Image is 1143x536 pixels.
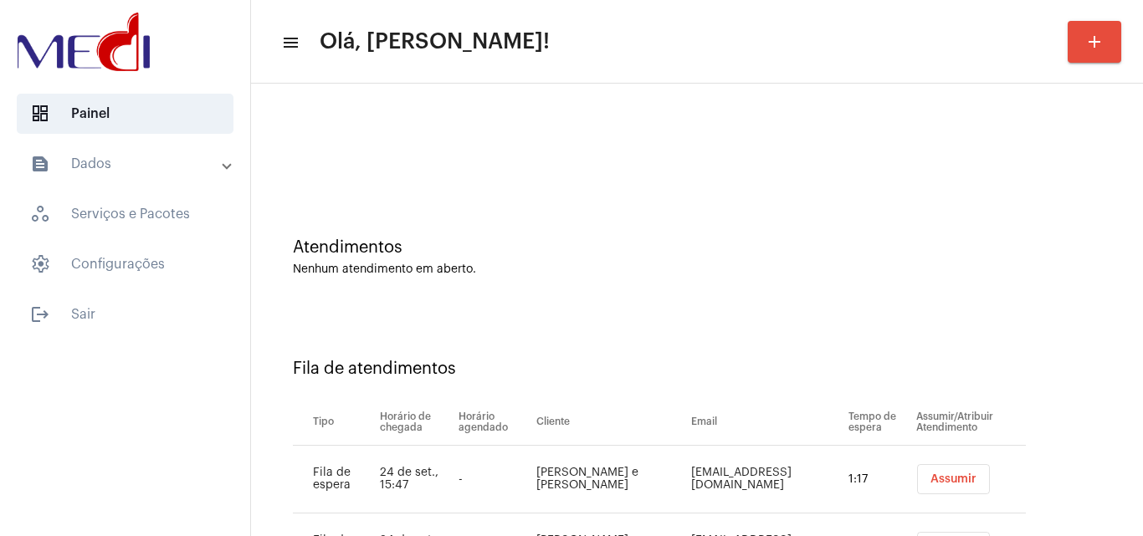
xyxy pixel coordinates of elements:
mat-icon: add [1084,32,1105,52]
span: Painel [17,94,233,134]
mat-chip-list: selection [916,464,1026,494]
span: Configurações [17,244,233,284]
span: sidenav icon [30,204,50,224]
th: Assumir/Atribuir Atendimento [912,399,1026,446]
td: [PERSON_NAME] e [PERSON_NAME] [532,446,687,513]
td: 1:17 [844,446,912,513]
th: Horário agendado [454,399,532,446]
td: 24 de set., 15:47 [376,446,454,513]
span: Serviços e Pacotes [17,194,233,234]
mat-icon: sidenav icon [30,304,50,324]
span: sidenav icon [30,104,50,124]
td: - [454,446,532,513]
span: sidenav icon [30,254,50,274]
th: Tipo [293,399,376,446]
div: Fila de atendimentos [293,360,1101,378]
div: Nenhum atendimento em aberto. [293,263,1101,276]
th: Cliente [532,399,687,446]
div: Atendimentos [293,238,1101,257]
button: Assumir [917,464,990,494]
th: Horário de chegada [376,399,454,446]
img: d3a1b5fa-500b-b90f-5a1c-719c20e9830b.png [13,8,154,75]
th: Email [687,399,843,446]
td: Fila de espera [293,446,376,513]
span: Assumir [930,473,976,485]
mat-icon: sidenav icon [281,33,298,53]
mat-icon: sidenav icon [30,154,50,174]
td: [EMAIL_ADDRESS][DOMAIN_NAME] [687,446,843,513]
span: Olá, [PERSON_NAME]! [320,28,550,55]
th: Tempo de espera [844,399,912,446]
span: Sair [17,294,233,334]
mat-panel-title: Dados [30,154,223,174]
mat-expansion-panel-header: sidenav iconDados [10,144,250,184]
